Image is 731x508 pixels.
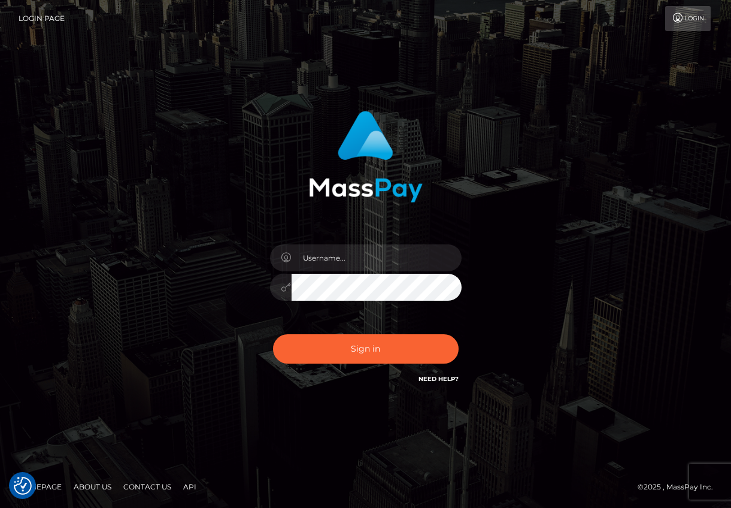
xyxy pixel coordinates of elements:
[273,334,459,364] button: Sign in
[178,477,201,496] a: API
[19,6,65,31] a: Login Page
[119,477,176,496] a: Contact Us
[665,6,711,31] a: Login
[13,477,66,496] a: Homepage
[292,244,462,271] input: Username...
[69,477,116,496] a: About Us
[418,375,459,383] a: Need Help?
[14,477,32,495] button: Consent Preferences
[14,477,32,495] img: Revisit consent button
[638,480,722,494] div: © 2025 , MassPay Inc.
[309,111,423,202] img: MassPay Login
